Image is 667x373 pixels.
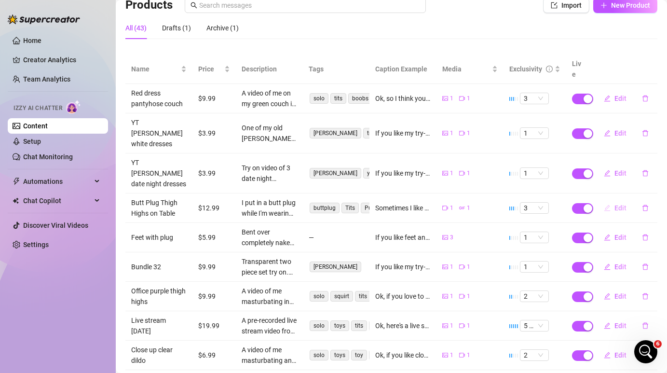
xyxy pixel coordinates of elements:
[192,341,236,370] td: $6.99
[467,94,470,103] span: 1
[341,203,359,213] span: Tits
[8,279,185,295] textarea: Message…
[596,200,634,216] button: Edit
[23,52,100,68] a: Creator Analytics
[66,100,81,114] img: AI Chatter
[375,262,431,272] div: If you like my try-on videos, I still have some available that you might be interested in. These ...
[546,66,553,72] span: info-circle
[459,170,465,176] span: video-camera
[614,204,626,212] span: Edit
[467,321,470,331] span: 1
[8,14,80,24] img: logo-BBDzfeDw.svg
[596,166,634,181] button: Edit
[23,221,88,229] a: Discover Viral Videos
[351,320,367,331] span: tits
[192,311,236,341] td: $19.99
[614,263,626,271] span: Edit
[125,252,192,282] td: Bundle 32
[524,262,545,272] span: 1
[348,93,372,104] span: boobs
[642,205,649,211] span: delete
[600,2,607,9] span: plus
[8,263,185,283] div: [DATE]
[125,282,192,311] td: Office purple thigh highs
[634,125,656,141] button: delete
[450,233,453,242] span: 3
[192,113,236,153] td: $3.99
[242,256,297,277] div: Transparent two piece set try on. The first one is black and transparent and the second one is a ...
[459,130,465,136] span: video-camera
[642,95,649,102] span: delete
[524,350,545,360] span: 2
[634,318,656,333] button: delete
[596,318,634,333] button: Edit
[151,4,169,22] button: Home
[46,39,108,46] b: Product Catalog
[125,113,192,153] td: YT [PERSON_NAME] white dresses
[614,292,626,300] span: Edit
[524,203,545,213] span: 3
[467,292,470,301] span: 1
[192,282,236,311] td: $9.99
[206,23,239,33] div: Archive (1)
[375,203,431,213] div: Sometimes I like to play between meetings. I still have my work clothes on to start but once I pu...
[131,64,179,74] span: Name
[642,293,649,300] span: delete
[604,263,611,270] span: edit
[524,232,545,243] span: 1
[125,193,192,223] td: Butt Plug Thigh Highs on Table
[614,234,626,241] span: Edit
[614,95,626,102] span: Edit
[165,295,181,311] button: Send a message…
[23,37,41,44] a: Home
[310,350,328,360] span: solo
[459,352,465,358] span: video-camera
[524,168,545,179] span: 1
[467,204,470,213] span: 1
[330,291,353,302] span: squirt
[509,64,542,74] div: Exclusivity
[310,203,340,213] span: buttplug
[192,153,236,193] td: $3.99
[375,232,431,243] div: If you like feet and ass, here's some pictures of me bent over with a plug in and my feed facing ...
[614,351,626,359] span: Edit
[604,322,611,329] span: edit
[369,320,392,331] span: pussy
[467,129,470,138] span: 1
[442,130,448,136] span: picture
[125,84,192,113] td: Red dress pantyhose couch
[23,68,134,85] b: include visible body parts
[369,55,436,84] th: Caption Example
[436,55,504,84] th: Media
[192,252,236,282] td: $9.99
[310,128,361,138] span: [PERSON_NAME]
[442,352,448,358] span: picture
[242,315,297,336] div: A pre-recorded live stream video from [DATE] where I let my fans control my Lovense remote contro...
[551,2,558,9] span: import
[596,259,634,275] button: Edit
[23,75,70,83] a: Team Analytics
[524,93,545,104] span: 3
[642,170,649,177] span: delete
[634,230,656,245] button: delete
[310,262,361,272] span: [PERSON_NAME]
[442,205,448,211] span: video-camera
[363,128,401,138] span: transparent
[13,197,19,204] img: Chat Copilot
[23,153,73,161] a: Chat Monitoring
[467,351,470,360] span: 1
[125,23,147,33] div: All (43)
[442,235,448,240] span: picture
[596,125,634,141] button: Edit
[442,64,490,74] span: Media
[23,138,41,145] a: Setup
[442,293,448,299] span: picture
[125,55,192,84] th: Name
[23,68,150,130] li: Most importantly, please in your product descriptions. This helps the AI better understand and de...
[310,168,361,179] span: [PERSON_NAME]
[361,203,384,213] span: Pussy
[450,351,453,360] span: 1
[450,321,453,331] span: 1
[192,223,236,252] td: $5.99
[375,320,431,331] div: Ok, here's a live stream I did it specifically to let my fans take over my Lovense remote control...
